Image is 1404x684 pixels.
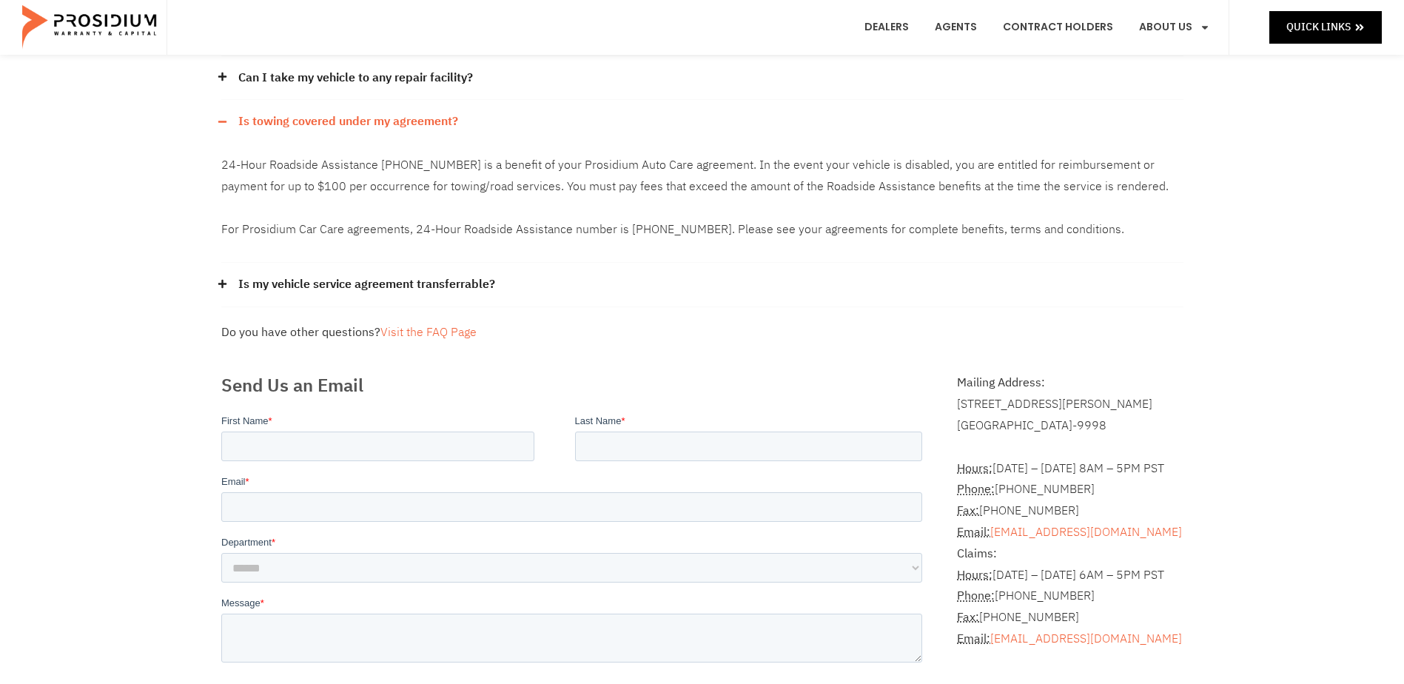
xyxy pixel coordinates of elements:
h2: Send Us an Email [221,372,928,399]
div: Do you have other questions? [221,322,1183,343]
strong: Email: [957,523,990,541]
div: Is towing covered under my agreement? [221,144,1183,263]
a: [EMAIL_ADDRESS][DOMAIN_NAME] [990,630,1182,648]
a: Is my vehicle service agreement transferrable? [238,274,495,295]
b: Claims: [957,545,997,563]
abbr: Email Address [957,523,990,541]
div: Is towing covered under my agreement? [221,100,1183,144]
div: Can I take my vehicle to any repair facility? [221,56,1183,101]
strong: Phone: [957,480,995,498]
b: Mailing Address: [957,374,1045,392]
address: [DATE] – [DATE] 8AM – 5PM PST [PHONE_NUMBER] [PHONE_NUMBER] [957,437,1183,650]
abbr: Email Address [957,630,990,648]
strong: Email: [957,630,990,648]
abbr: Hours [957,566,992,584]
a: Is towing covered under my agreement? [238,111,458,133]
span: Quick Links [1286,18,1351,36]
abbr: Hours [957,460,992,477]
abbr: Phone Number [957,587,995,605]
a: Can I take my vehicle to any repair facility? [238,67,473,89]
strong: Hours: [957,460,992,477]
abbr: Fax [957,608,979,626]
strong: Fax: [957,608,979,626]
strong: Fax: [957,502,979,520]
a: Quick Links [1269,11,1382,43]
abbr: Fax [957,502,979,520]
div: Is my vehicle service agreement transferrable? [221,263,1183,307]
p: 24-Hour Roadside Assistance [PHONE_NUMBER] is a benefit of your Prosidium Auto Care agreement. In... [221,155,1183,240]
abbr: Phone Number [957,480,995,498]
a: Visit the FAQ Page [380,323,477,341]
p: [DATE] – [DATE] 6AM – 5PM PST [PHONE_NUMBER] [PHONE_NUMBER] [957,543,1183,650]
strong: Phone: [957,587,995,605]
a: [EMAIL_ADDRESS][DOMAIN_NAME] [990,523,1182,541]
div: [STREET_ADDRESS][PERSON_NAME] [957,394,1183,415]
strong: Hours: [957,566,992,584]
div: [GEOGRAPHIC_DATA]-9998 [957,415,1183,437]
